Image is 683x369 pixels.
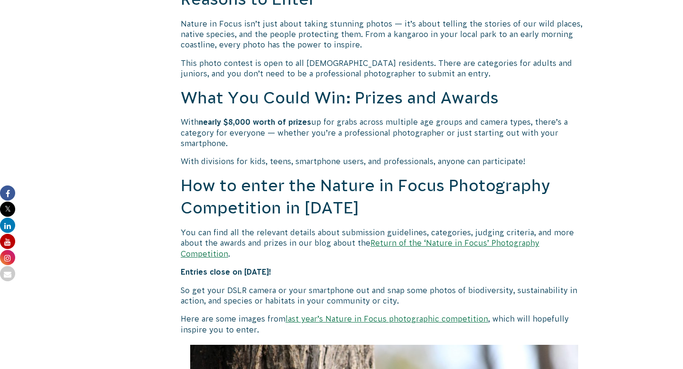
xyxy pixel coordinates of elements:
p: This photo contest is open to all [DEMOGRAPHIC_DATA] residents. There are categories for adults a... [181,58,588,79]
strong: Entries close on [DATE]! [181,268,271,276]
p: Here are some images from , which will hopefully inspire you to enter. [181,314,588,335]
h2: How to enter the Nature in Focus Photography Competition in [DATE] [181,175,588,220]
a: last year’s Nature in Focus photographic competition [286,314,488,323]
p: With up for grabs across multiple age groups and camera types, there’s a category for everyone — ... [181,117,588,148]
p: So get your DSLR camera or your smartphone out and snap some photos of biodiversity, sustainabili... [181,285,588,306]
h2: What You Could Win: Prizes and Awards [181,87,588,110]
p: Nature in Focus isn’t just about taking stunning photos — it’s about telling the stories of our w... [181,18,588,50]
a: Return of the ‘Nature in Focus’ Photography Competition [181,239,539,258]
p: With divisions for kids, teens, smartphone users, and professionals, anyone can participate! [181,156,588,166]
strong: nearly $8,000 worth of prizes [199,118,311,126]
p: You can find all the relevant details about submission guidelines, categories, judging criteria, ... [181,227,588,259]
